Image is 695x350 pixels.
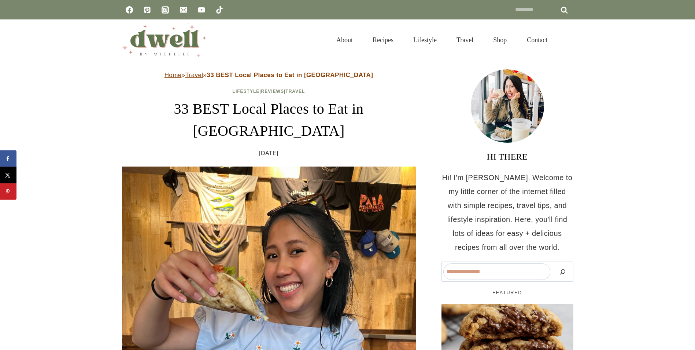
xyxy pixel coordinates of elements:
[285,89,305,94] a: Travel
[259,148,278,159] time: [DATE]
[441,171,573,254] p: Hi! I'm [PERSON_NAME]. Welcome to my little corner of the internet filled with simple recipes, tr...
[185,72,203,79] a: Travel
[326,27,557,53] nav: Primary Navigation
[122,3,137,17] a: Facebook
[441,150,573,163] h3: HI THERE
[326,27,363,53] a: About
[176,3,191,17] a: Email
[140,3,155,17] a: Pinterest
[554,263,572,280] button: Search
[363,27,403,53] a: Recipes
[212,3,227,17] a: TikTok
[122,23,206,57] img: DWELL by michelle
[233,89,260,94] a: Lifestyle
[403,27,447,53] a: Lifestyle
[233,89,305,94] span: | |
[122,98,416,142] h1: 33 BEST Local Places to Eat in [GEOGRAPHIC_DATA]
[447,27,483,53] a: Travel
[561,34,573,46] button: View Search Form
[517,27,557,53] a: Contact
[158,3,173,17] a: Instagram
[261,89,284,94] a: Reviews
[164,72,373,79] span: » »
[194,3,209,17] a: YouTube
[483,27,517,53] a: Shop
[207,72,373,79] strong: 33 BEST Local Places to Eat in [GEOGRAPHIC_DATA]
[164,72,182,79] a: Home
[441,289,573,296] h5: FEATURED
